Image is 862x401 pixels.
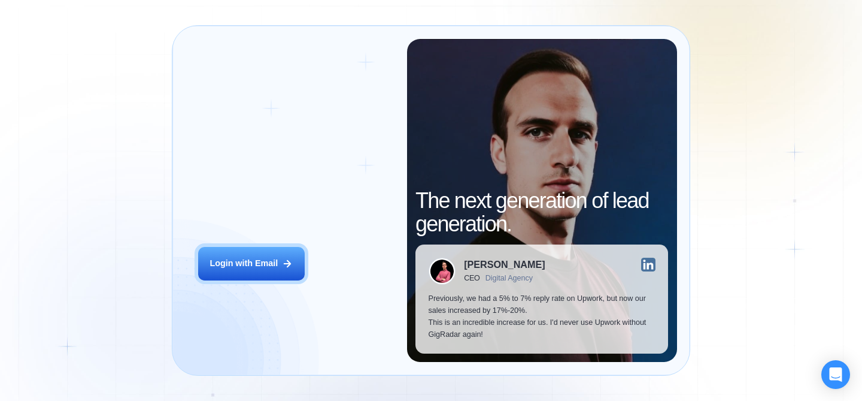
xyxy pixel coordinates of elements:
p: Previously, we had a 5% to 7% reply rate on Upwork, but now our sales increased by 17%-20%. This ... [429,293,655,340]
div: Digital Agency [485,274,533,282]
div: Open Intercom Messenger [821,360,850,389]
div: Login with Email [210,258,278,270]
div: [PERSON_NAME] [464,260,545,269]
div: CEO [464,274,480,282]
button: Login with Email [198,247,305,281]
h2: The next generation of lead generation. [415,189,668,236]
